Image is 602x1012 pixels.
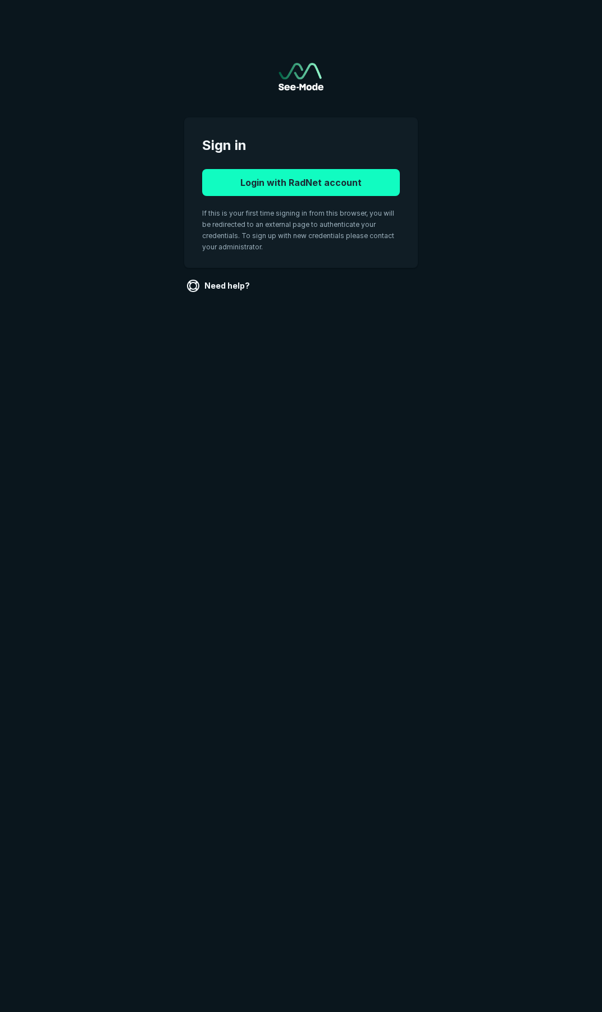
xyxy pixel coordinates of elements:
[202,169,400,196] button: Login with RadNet account
[184,277,254,295] a: Need help?
[202,135,400,156] span: Sign in
[279,63,323,90] img: See-Mode Logo
[202,209,394,251] span: If this is your first time signing in from this browser, you will be redirected to an external pa...
[279,63,323,90] a: Go to sign in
